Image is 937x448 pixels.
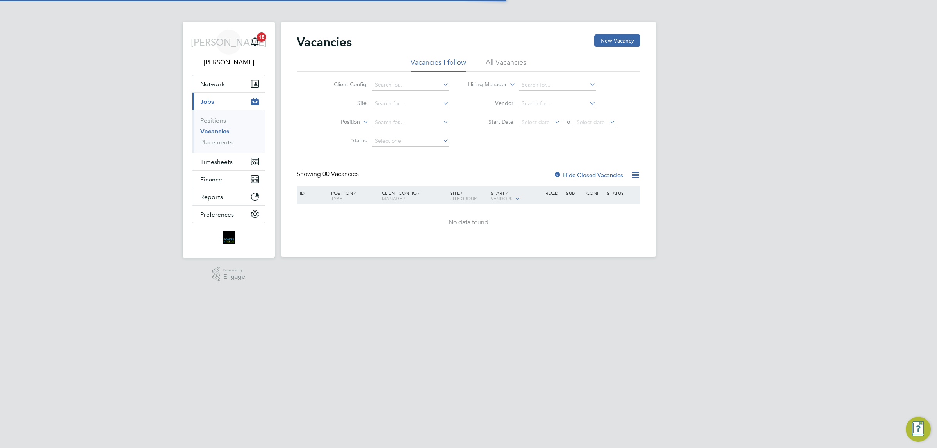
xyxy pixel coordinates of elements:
span: [PERSON_NAME] [191,37,267,47]
span: Jobs [200,98,214,105]
div: Client Config / [380,186,448,205]
nav: Main navigation [183,22,275,258]
input: Select one [372,136,449,147]
label: Status [322,137,367,144]
button: Jobs [192,93,265,110]
li: Vacancies I follow [411,58,466,72]
span: Finance [200,176,222,183]
button: Network [192,75,265,92]
input: Search for... [372,98,449,109]
h2: Vacancies [297,34,352,50]
button: Preferences [192,206,265,223]
span: To [562,117,572,127]
a: Powered byEngage [212,267,246,282]
button: Engage Resource Center [906,417,931,442]
span: Select date [522,119,550,126]
a: [PERSON_NAME][PERSON_NAME] [192,30,265,67]
button: Reports [192,188,265,205]
div: Showing [297,170,360,178]
input: Search for... [372,80,449,91]
input: Search for... [519,80,596,91]
input: Search for... [372,117,449,128]
span: Preferences [200,211,234,218]
div: Start / [489,186,543,206]
label: Hide Closed Vacancies [554,171,623,179]
span: Timesheets [200,158,233,165]
label: Hiring Manager [462,81,507,89]
label: Position [315,118,360,126]
span: Engage [223,274,245,280]
div: Reqd [543,186,564,199]
span: 00 Vacancies [322,170,359,178]
a: Placements [200,139,233,146]
span: Select date [577,119,605,126]
span: Vendors [491,195,513,201]
span: Reports [200,193,223,201]
div: Conf [584,186,605,199]
label: Start Date [468,118,513,125]
label: Site [322,100,367,107]
button: Finance [192,171,265,188]
div: Position / [325,186,380,205]
img: bromak-logo-retina.png [223,231,235,244]
div: Sub [564,186,584,199]
div: Status [605,186,639,199]
span: 15 [257,32,266,42]
label: Vendor [468,100,513,107]
div: Jobs [192,110,265,153]
a: 15 [247,30,263,55]
a: Go to home page [192,231,265,244]
span: Network [200,80,225,88]
span: Site Group [450,195,477,201]
span: Jordan Alaezihe [192,58,265,67]
div: ID [298,186,325,199]
span: Powered by [223,267,245,274]
div: Site / [448,186,489,205]
li: All Vacancies [486,58,526,72]
input: Search for... [519,98,596,109]
button: New Vacancy [594,34,640,47]
span: Type [331,195,342,201]
a: Vacancies [200,128,229,135]
label: Client Config [322,81,367,88]
div: No data found [298,219,639,227]
button: Timesheets [192,153,265,170]
span: Manager [382,195,405,201]
a: Positions [200,117,226,124]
